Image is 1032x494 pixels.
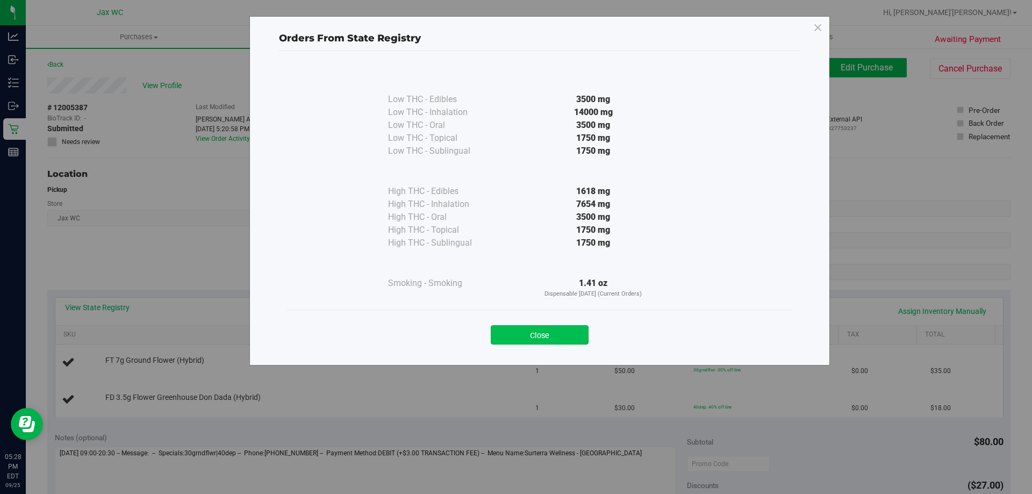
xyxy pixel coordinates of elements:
[388,119,496,132] div: Low THC - Oral
[496,119,691,132] div: 3500 mg
[388,224,496,237] div: High THC - Topical
[496,211,691,224] div: 3500 mg
[388,106,496,119] div: Low THC - Inhalation
[496,224,691,237] div: 1750 mg
[388,185,496,198] div: High THC - Edibles
[279,32,421,44] span: Orders From State Registry
[388,198,496,211] div: High THC - Inhalation
[388,145,496,157] div: Low THC - Sublingual
[496,132,691,145] div: 1750 mg
[496,290,691,299] p: Dispensable [DATE] (Current Orders)
[496,185,691,198] div: 1618 mg
[388,237,496,249] div: High THC - Sublingual
[388,93,496,106] div: Low THC - Edibles
[388,132,496,145] div: Low THC - Topical
[496,277,691,299] div: 1.41 oz
[496,93,691,106] div: 3500 mg
[496,106,691,119] div: 14000 mg
[496,237,691,249] div: 1750 mg
[388,211,496,224] div: High THC - Oral
[11,408,43,440] iframe: Resource center
[496,145,691,157] div: 1750 mg
[491,325,589,345] button: Close
[496,198,691,211] div: 7654 mg
[388,277,496,290] div: Smoking - Smoking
